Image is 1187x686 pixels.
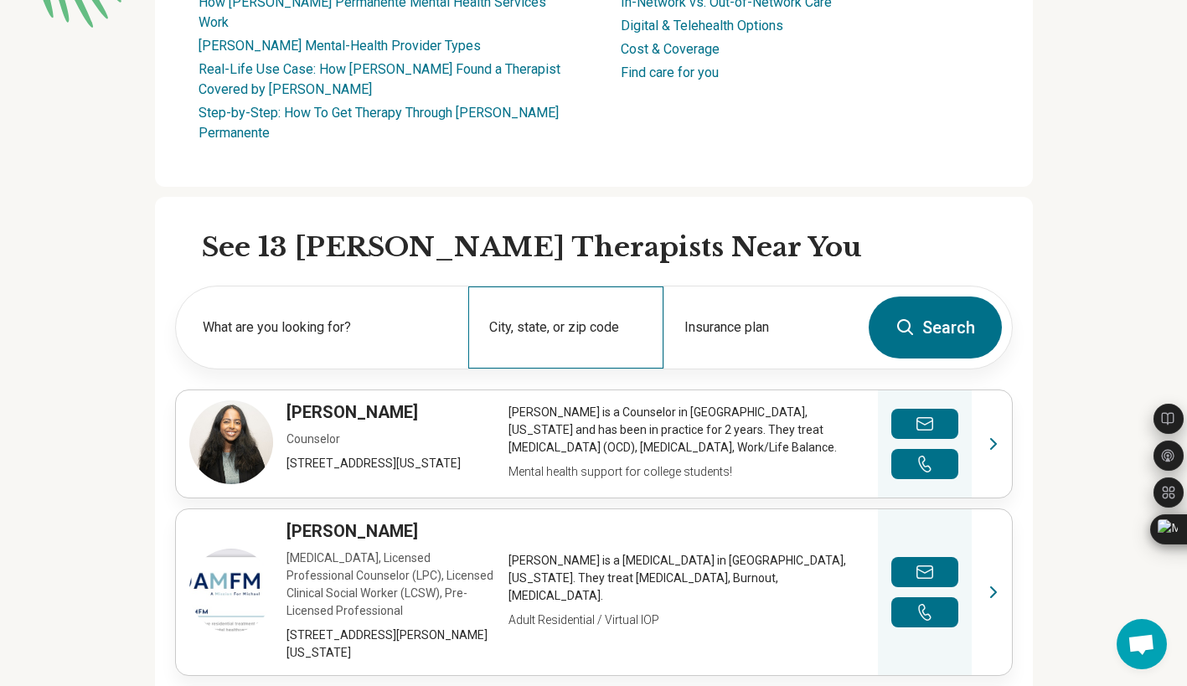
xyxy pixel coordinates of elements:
button: Make a phone call [891,449,958,479]
a: [PERSON_NAME] Mental-Health Provider Types [199,38,481,54]
button: Send a message [891,557,958,587]
label: What are you looking for? [203,317,448,338]
a: Real-Life Use Case: How [PERSON_NAME] Found a Therapist Covered by [PERSON_NAME] [199,61,560,97]
a: Find care for you [621,64,719,80]
button: Make a phone call [891,597,958,627]
a: Digital & Telehealth Options [621,18,783,34]
a: Step-by-Step: How To Get Therapy Through [PERSON_NAME] Permanente [199,105,559,141]
a: Cost & Coverage [621,41,720,57]
div: Open chat [1117,619,1167,669]
button: Search [869,297,1002,358]
button: Send a message [891,409,958,439]
h2: See 13 [PERSON_NAME] Therapists Near You [202,230,1013,266]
